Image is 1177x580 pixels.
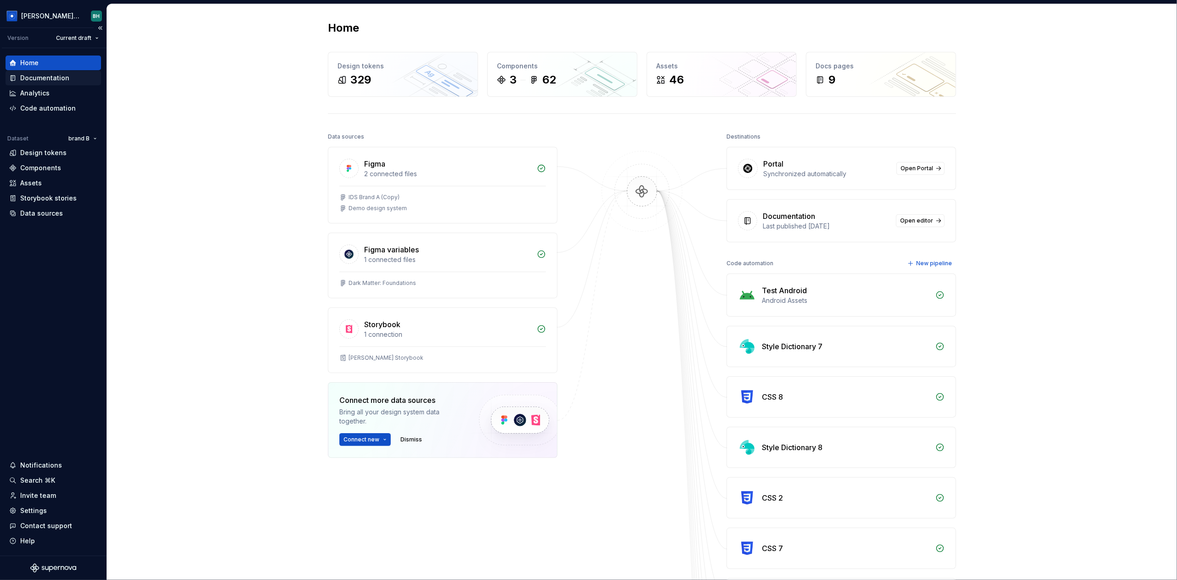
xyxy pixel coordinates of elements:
div: Data sources [328,130,364,143]
div: Bring all your design system data together. [339,407,463,426]
div: 2 connected files [364,169,531,178]
a: Figma variables1 connected filesDark Matter: Foundations [328,233,558,298]
div: Test Android [762,285,807,296]
div: Notifications [20,461,62,470]
div: Settings [20,506,47,515]
div: Invite team [20,491,56,500]
div: [PERSON_NAME] Design System [21,11,80,21]
button: brand B [64,132,101,145]
div: 9 [828,72,835,87]
div: Version [7,34,28,42]
a: Storybook1 connection[PERSON_NAME] Storybook [328,307,558,373]
a: Open editor [896,214,945,227]
div: Storybook stories [20,194,77,203]
div: 1 connected files [364,255,531,264]
button: Current draft [52,32,103,45]
div: Style Dictionary 7 [762,341,822,352]
button: Dismiss [396,433,426,446]
div: Docs pages [816,61,946,71]
div: Assets [20,178,42,188]
a: Components [6,161,101,175]
button: Contact support [6,519,101,533]
div: Dark Matter: Foundations [349,279,416,287]
a: Design tokens [6,145,101,160]
div: Destinations [726,130,760,143]
div: CSS 2 [762,492,783,503]
div: 1 connection [364,330,531,339]
div: Analytics [20,89,50,98]
a: Open Portal [896,162,945,175]
a: Figma2 connected filesIDS Brand A (Copy)Demo design system [328,147,558,223]
div: Android Assets [762,296,930,305]
button: Notifications [6,458,101,473]
div: Style Dictionary 8 [762,442,822,453]
div: 329 [350,72,371,87]
div: Demo design system [349,205,407,212]
div: Assets [656,61,787,71]
a: Invite team [6,488,101,503]
a: Assets46 [647,52,797,97]
span: Open editor [900,217,933,224]
div: Portal [763,158,783,169]
a: Data sources [6,206,101,221]
div: Home [20,58,39,67]
span: Current draft [56,34,91,42]
button: [PERSON_NAME] Design SystemBH [2,6,105,26]
a: Components362 [487,52,637,97]
button: Connect new [339,433,391,446]
div: BH [93,12,100,20]
div: Figma [364,158,385,169]
a: Docs pages9 [806,52,956,97]
span: New pipeline [916,260,952,267]
div: Storybook [364,319,400,330]
button: Collapse sidebar [94,22,107,34]
div: IDS Brand A (Copy) [349,194,400,201]
div: Connect more data sources [339,395,463,406]
a: Design tokens329 [328,52,478,97]
a: Documentation [6,71,101,85]
svg: Supernova Logo [30,563,76,573]
span: brand B [68,135,90,142]
a: Assets [6,176,101,190]
a: Settings [6,503,101,518]
div: Design tokens [20,148,67,157]
button: Search ⌘K [6,473,101,488]
a: Code automation [6,101,101,116]
div: Code automation [726,257,773,270]
img: 049812b6-2877-400d-9dc9-987621144c16.png [6,11,17,22]
a: Analytics [6,86,101,100]
div: 3 [510,72,517,87]
div: [PERSON_NAME] Storybook [349,354,423,362]
a: Home [6,56,101,70]
div: Design tokens [338,61,468,71]
button: New pipeline [905,257,956,270]
div: Contact support [20,521,72,530]
div: Documentation [20,73,69,83]
div: Search ⌘K [20,476,55,485]
span: Dismiss [400,436,422,443]
div: Components [20,163,61,173]
div: Synchronized automatically [763,169,891,178]
div: Components [497,61,628,71]
div: Dataset [7,135,28,142]
button: Help [6,534,101,548]
div: 46 [669,72,684,87]
h2: Home [328,21,359,35]
span: Open Portal [901,165,933,172]
div: Last published [DATE] [763,222,890,231]
div: CSS 8 [762,391,783,402]
div: Documentation [763,211,815,222]
a: Storybook stories [6,191,101,206]
div: 62 [542,72,556,87]
div: Help [20,536,35,546]
div: CSS 7 [762,543,783,554]
div: Figma variables [364,244,419,255]
div: Data sources [20,209,63,218]
span: Connect new [344,436,379,443]
div: Code automation [20,104,76,113]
